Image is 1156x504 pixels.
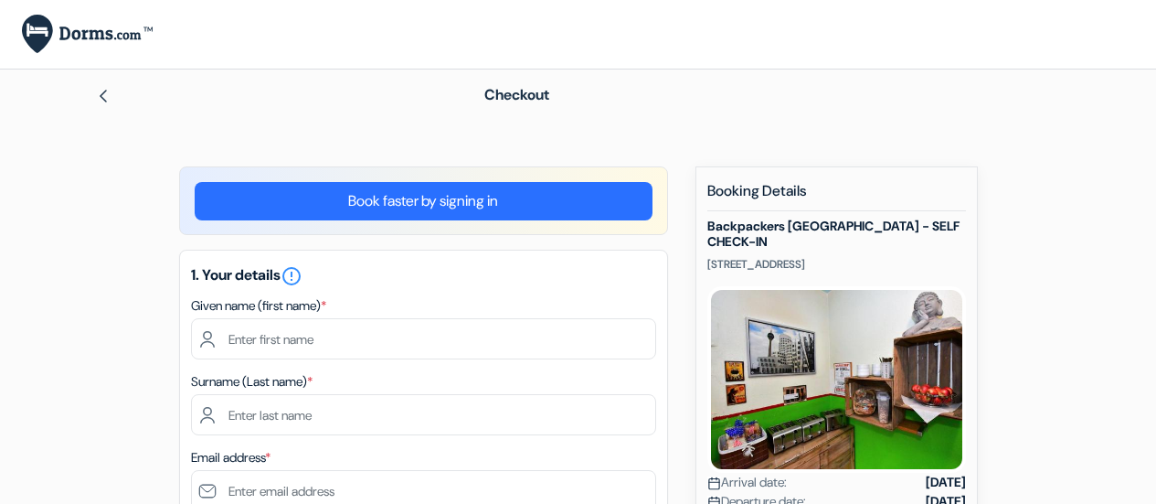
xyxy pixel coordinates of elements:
[707,219,966,250] h5: Backpackers [GEOGRAPHIC_DATA] - SELF CHECK-IN
[281,265,302,287] i: error_outline
[191,296,326,316] label: Given name (first name)
[191,265,656,287] h5: 1. Your details
[281,265,302,284] a: error_outline
[195,182,652,220] a: Book faster by signing in
[191,448,270,467] label: Email address
[484,85,549,104] span: Checkout
[707,257,966,272] p: [STREET_ADDRESS]
[707,182,966,211] h5: Booking Details
[707,477,721,490] img: calendar.svg
[926,473,966,492] strong: [DATE]
[707,473,787,492] span: Arrival date:
[191,394,656,435] input: Enter last name
[191,372,313,391] label: Surname (Last name)
[191,318,656,359] input: Enter first name
[96,89,111,103] img: left_arrow.svg
[22,15,153,54] img: Dorms.com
